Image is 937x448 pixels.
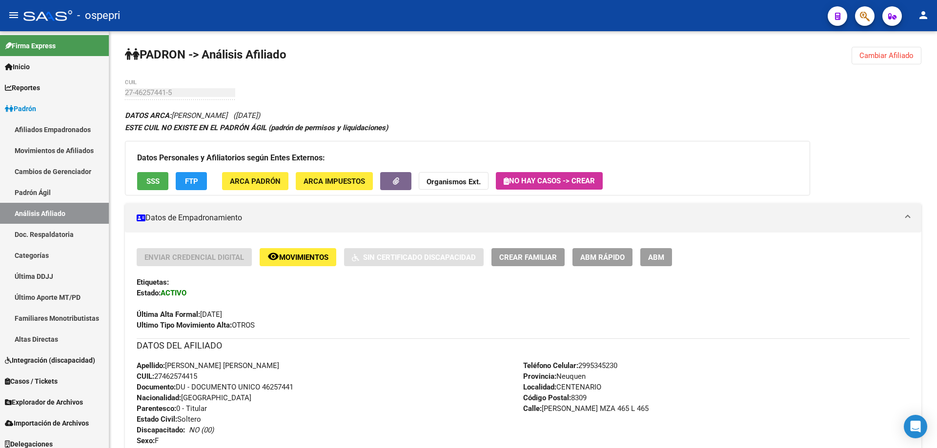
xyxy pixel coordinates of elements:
mat-panel-title: Datos de Empadronamiento [137,213,898,223]
strong: ACTIVO [161,289,186,297]
span: OTROS [137,321,255,330]
span: Firma Express [5,40,56,51]
span: 8309 [523,393,587,402]
span: CENTENARIO [523,383,601,391]
strong: Apellido: [137,361,165,370]
button: No hay casos -> Crear [496,172,603,190]
button: ABM [640,248,672,266]
span: Enviar Credencial Digital [144,253,244,262]
span: Inicio [5,61,30,72]
strong: DATOS ARCA: [125,111,171,120]
mat-icon: person [917,9,929,21]
button: Organismos Ext. [419,172,489,190]
strong: Organismos Ext. [427,177,481,186]
span: ARCA Padrón [230,177,281,186]
span: Soltero [137,415,201,424]
span: Neuquen [523,372,586,381]
button: ABM Rápido [572,248,632,266]
strong: ESTE CUIL NO EXISTE EN EL PADRÓN ÁGIL (padrón de permisos y liquidaciones) [125,123,388,132]
span: [PERSON_NAME] [125,111,227,120]
strong: Nacionalidad: [137,393,181,402]
strong: Discapacitado: [137,426,185,434]
strong: CUIL: [137,372,154,381]
strong: Última Alta Formal: [137,310,200,319]
span: ABM [648,253,664,262]
button: Sin Certificado Discapacidad [344,248,484,266]
span: Cambiar Afiliado [859,51,914,60]
div: Open Intercom Messenger [904,415,927,438]
strong: Calle: [523,404,542,413]
span: [DATE] [137,310,222,319]
span: [PERSON_NAME] MZA 465 L 465 [523,404,649,413]
span: No hay casos -> Crear [504,176,595,185]
strong: Provincia: [523,372,556,381]
span: Importación de Archivos [5,418,89,429]
strong: Estado: [137,289,161,297]
span: Movimientos [279,253,328,262]
span: Sin Certificado Discapacidad [363,253,476,262]
span: ABM Rápido [580,253,625,262]
mat-icon: remove_red_eye [267,251,279,262]
button: ARCA Padrón [222,172,288,190]
strong: Localidad: [523,383,556,391]
h3: Datos Personales y Afiliatorios según Entes Externos: [137,151,798,165]
button: Cambiar Afiliado [852,47,921,64]
span: - ospepri [77,5,120,26]
span: ([DATE]) [233,111,260,120]
span: 0 - Titular [137,404,207,413]
strong: Sexo: [137,436,155,445]
button: Crear Familiar [491,248,565,266]
span: Padrón [5,103,36,114]
span: F [137,436,159,445]
span: Integración (discapacidad) [5,355,95,366]
span: DU - DOCUMENTO UNICO 46257441 [137,383,293,391]
button: SSS [137,172,168,190]
span: 2995345230 [523,361,617,370]
strong: Estado Civil: [137,415,177,424]
i: NO (00) [189,426,214,434]
span: Explorador de Archivos [5,397,83,408]
strong: Ultimo Tipo Movimiento Alta: [137,321,232,330]
span: SSS [146,177,160,186]
strong: Código Postal: [523,393,571,402]
span: Crear Familiar [499,253,557,262]
button: Enviar Credencial Digital [137,248,252,266]
span: Casos / Tickets [5,376,58,387]
span: 27462574415 [137,372,197,381]
strong: Etiquetas: [137,278,169,287]
strong: Parentesco: [137,404,176,413]
span: ARCA Impuestos [304,177,365,186]
span: Reportes [5,82,40,93]
strong: Teléfono Celular: [523,361,578,370]
strong: Documento: [137,383,176,391]
span: FTP [185,177,198,186]
h3: DATOS DEL AFILIADO [137,339,910,352]
mat-icon: menu [8,9,20,21]
button: FTP [176,172,207,190]
span: [GEOGRAPHIC_DATA] [137,393,251,402]
button: Movimientos [260,248,336,266]
button: ARCA Impuestos [296,172,373,190]
span: [PERSON_NAME] [PERSON_NAME] [137,361,279,370]
mat-expansion-panel-header: Datos de Empadronamiento [125,203,921,233]
strong: PADRON -> Análisis Afiliado [125,48,286,61]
